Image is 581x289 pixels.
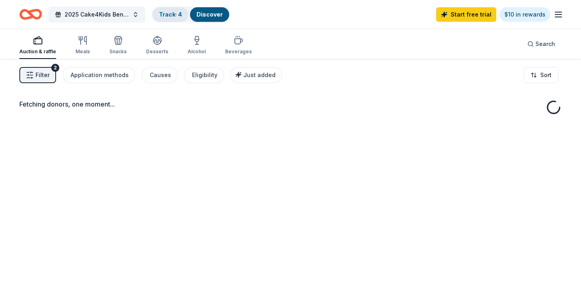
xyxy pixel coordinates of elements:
[146,48,168,55] div: Desserts
[152,6,230,23] button: Track· 4Discover
[521,36,562,52] button: Search
[184,67,224,83] button: Eligibility
[109,48,127,55] div: Snacks
[19,99,562,109] div: Fetching donors, one moment...
[524,67,558,83] button: Sort
[159,11,182,18] a: Track· 4
[192,70,217,80] div: Eligibility
[65,10,129,19] span: 2025 Cake4Kids Benefit
[19,32,56,59] button: Auction & raffle
[19,48,56,55] div: Auction & raffle
[109,32,127,59] button: Snacks
[225,32,252,59] button: Beverages
[196,11,223,18] a: Discover
[540,70,552,80] span: Sort
[142,67,178,83] button: Causes
[19,5,42,24] a: Home
[535,39,555,49] span: Search
[230,67,282,83] button: Just added
[71,70,129,80] div: Application methods
[499,7,550,22] a: $10 in rewards
[188,48,206,55] div: Alcohol
[51,64,59,72] div: 2
[146,32,168,59] button: Desserts
[75,32,90,59] button: Meals
[19,67,56,83] button: Filter2
[243,71,276,78] span: Just added
[75,48,90,55] div: Meals
[48,6,145,23] button: 2025 Cake4Kids Benefit
[188,32,206,59] button: Alcohol
[150,70,171,80] div: Causes
[436,7,496,22] a: Start free trial
[63,67,135,83] button: Application methods
[225,48,252,55] div: Beverages
[36,70,50,80] span: Filter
